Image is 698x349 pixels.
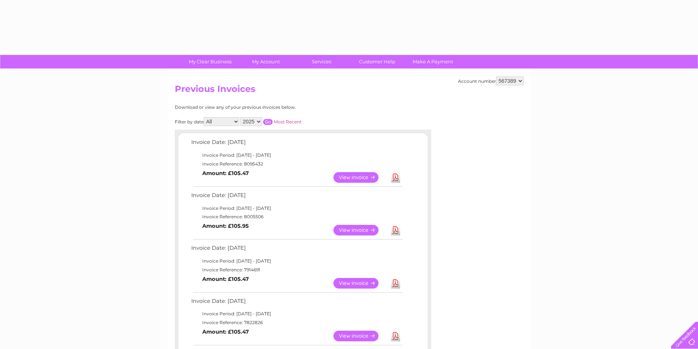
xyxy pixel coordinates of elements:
[403,55,463,68] a: Make A Payment
[391,278,400,289] a: Download
[189,212,404,221] td: Invoice Reference: 8005506
[189,296,404,310] td: Invoice Date: [DATE]
[391,331,400,341] a: Download
[202,170,249,177] b: Amount: £105.47
[202,223,249,229] b: Amount: £105.95
[458,77,524,85] div: Account number
[189,266,404,274] td: Invoice Reference: 7914691
[274,119,302,125] a: Most Recent
[189,151,404,160] td: Invoice Period: [DATE] - [DATE]
[189,309,404,318] td: Invoice Period: [DATE] - [DATE]
[189,137,404,151] td: Invoice Date: [DATE]
[175,117,367,126] div: Filter by date
[189,257,404,266] td: Invoice Period: [DATE] - [DATE]
[291,55,352,68] a: Services
[347,55,407,68] a: Customer Help
[175,84,524,98] h2: Previous Invoices
[333,278,387,289] a: View
[189,190,404,204] td: Invoice Date: [DATE]
[202,276,249,282] b: Amount: £105.47
[202,328,249,335] b: Amount: £105.47
[175,105,367,110] div: Download or view any of your previous invoices below.
[391,172,400,183] a: Download
[180,55,240,68] a: My Clear Business
[333,331,387,341] a: View
[189,318,404,327] td: Invoice Reference: 7822826
[333,172,387,183] a: View
[189,204,404,213] td: Invoice Period: [DATE] - [DATE]
[333,225,387,235] a: View
[189,243,404,257] td: Invoice Date: [DATE]
[236,55,296,68] a: My Account
[189,160,404,168] td: Invoice Reference: 8095432
[391,225,400,235] a: Download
